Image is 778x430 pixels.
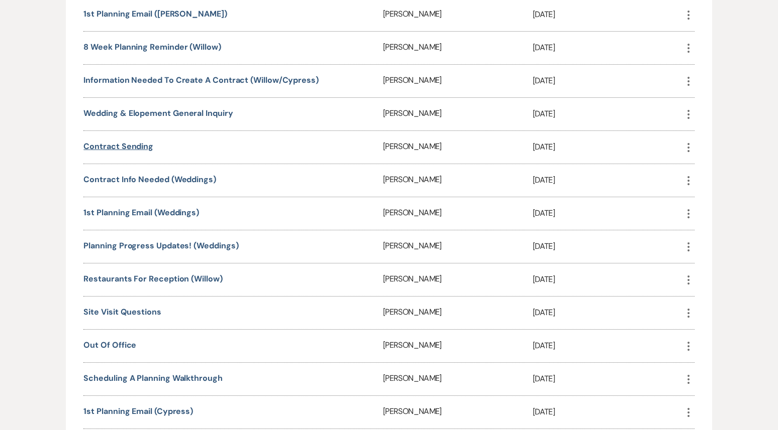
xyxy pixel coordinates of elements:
[83,75,319,85] a: Information Needed to Create a Contract (Willow/Cypress)
[533,174,683,187] p: [DATE]
[383,263,533,296] div: [PERSON_NAME]
[533,405,683,418] p: [DATE]
[533,339,683,352] p: [DATE]
[83,373,222,383] a: Scheduling a planning walkthrough
[383,330,533,362] div: [PERSON_NAME]
[83,273,222,284] a: Restaurants for reception (Willow)
[83,141,153,152] a: Contract Sending
[83,207,199,218] a: 1st planning email (Weddings)
[83,406,193,416] a: 1st planning email (Cypress)
[533,140,683,154] p: [DATE]
[533,107,683,120] p: [DATE]
[83,240,238,251] a: Planning progress updates! (Weddings)
[533,207,683,220] p: [DATE]
[383,164,533,197] div: [PERSON_NAME]
[383,98,533,130] div: [PERSON_NAME]
[83,340,136,350] a: Out of office
[533,41,683,54] p: [DATE]
[383,396,533,428] div: [PERSON_NAME]
[83,9,227,19] a: 1st planning email ([PERSON_NAME])
[383,297,533,329] div: [PERSON_NAME]
[533,74,683,87] p: [DATE]
[83,42,221,52] a: 8 week planning reminder (Willow)
[383,230,533,263] div: [PERSON_NAME]
[83,174,216,185] a: Contract Info Needed (weddings)
[83,307,161,317] a: Site Visit Questions
[533,240,683,253] p: [DATE]
[383,32,533,64] div: [PERSON_NAME]
[533,306,683,319] p: [DATE]
[383,131,533,164] div: [PERSON_NAME]
[533,273,683,286] p: [DATE]
[533,8,683,21] p: [DATE]
[383,197,533,230] div: [PERSON_NAME]
[533,372,683,385] p: [DATE]
[383,65,533,97] div: [PERSON_NAME]
[83,108,233,118] a: Wedding & Elopement General Inquiry
[383,363,533,395] div: [PERSON_NAME]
